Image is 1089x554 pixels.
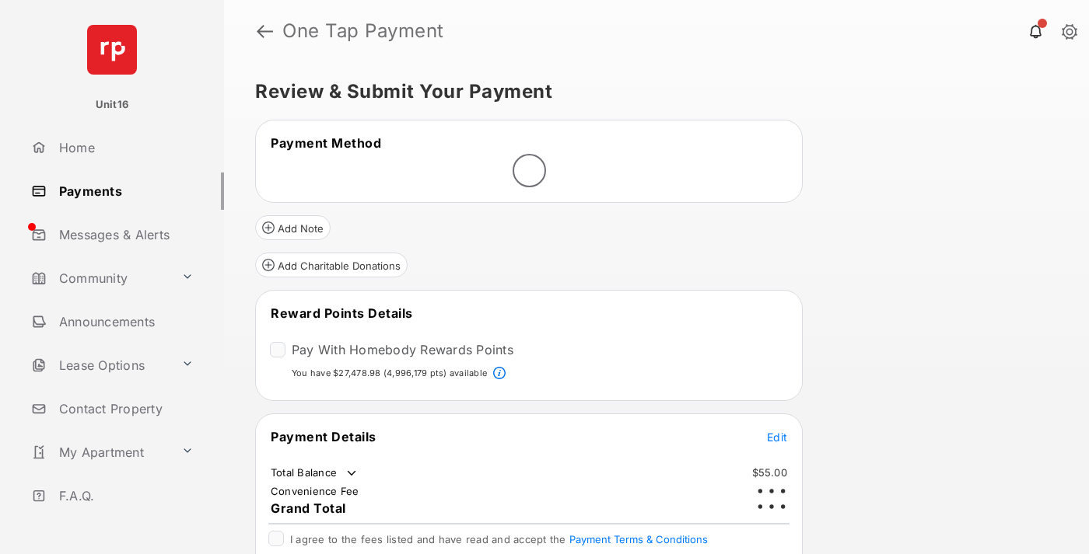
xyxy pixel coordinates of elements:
td: $55.00 [751,465,789,479]
button: Add Note [255,215,331,240]
button: I agree to the fees listed and have read and accept the [569,533,708,545]
button: Edit [767,429,787,444]
td: Total Balance [270,465,359,481]
a: F.A.Q. [25,477,224,514]
a: Payments [25,172,224,210]
span: Grand Total [271,500,346,516]
a: Lease Options [25,347,175,384]
a: Announcements [25,303,224,340]
h5: Review & Submit Your Payment [255,82,1045,101]
img: svg+xml;base64,PHN2ZyB4bWxucz0iaHR0cDovL3d3dy53My5vcmcvMjAwMC9zdmciIHdpZHRoPSI2NCIgaGVpZ2h0PSI2NC... [87,25,137,75]
a: Community [25,260,175,297]
span: Edit [767,430,787,444]
p: You have $27,478.98 (4,996,179 pts) available [292,367,487,380]
strong: One Tap Payment [282,22,444,40]
td: Convenience Fee [270,484,360,498]
span: I agree to the fees listed and have read and accept the [290,533,708,545]
a: Home [25,129,224,166]
label: Pay With Homebody Rewards Points [292,342,513,357]
button: Add Charitable Donations [255,253,408,277]
a: Contact Property [25,390,224,427]
a: My Apartment [25,434,175,471]
span: Reward Points Details [271,305,413,321]
a: Messages & Alerts [25,216,224,253]
span: Payment Details [271,429,376,444]
span: Payment Method [271,135,381,151]
p: Unit16 [96,97,129,113]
